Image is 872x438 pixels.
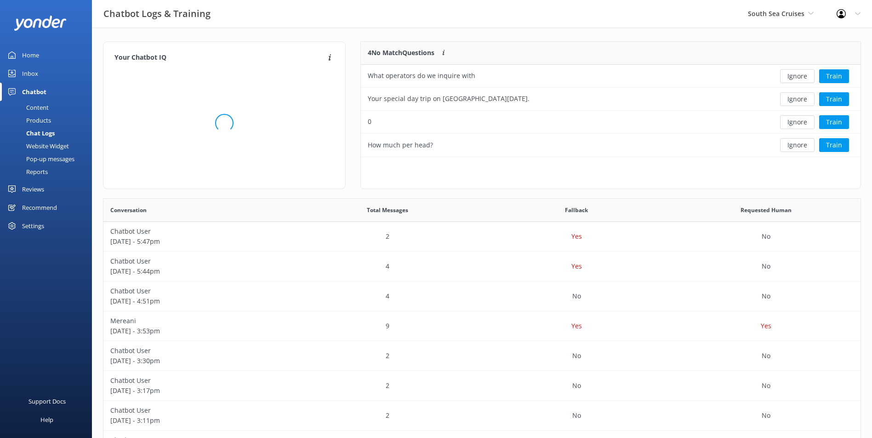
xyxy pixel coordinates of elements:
span: Requested Human [741,206,792,214]
div: row [103,341,861,371]
div: row [103,401,861,431]
p: Chatbot User [110,226,286,236]
p: 2 [386,381,389,391]
div: row [361,134,861,157]
p: [DATE] - 3:53pm [110,326,286,336]
div: row [361,65,861,88]
div: Home [22,46,39,64]
div: Products [6,114,51,127]
p: [DATE] - 3:11pm [110,416,286,426]
p: No [572,351,581,361]
p: Chatbot User [110,286,286,296]
div: row [103,281,861,311]
div: Chat Logs [6,127,55,140]
div: Reviews [22,180,44,198]
div: How much per head? [368,140,433,150]
p: Mereani [110,316,286,326]
button: Train [819,138,849,152]
p: Chatbot User [110,346,286,356]
p: 4 [386,291,389,301]
div: Settings [22,217,44,235]
div: Recommend [22,198,57,217]
div: row [103,371,861,401]
div: Chatbot [22,83,46,101]
p: Chatbot User [110,256,286,266]
p: No [762,261,770,271]
a: Pop-up messages [6,152,92,165]
a: Chat Logs [6,127,92,140]
p: Yes [571,321,582,331]
a: Reports [6,165,92,178]
a: Content [6,101,92,114]
div: row [103,311,861,341]
button: Train [819,115,849,129]
span: Conversation [110,206,147,214]
span: South Sea Cruises [748,9,804,18]
a: Website Widget [6,140,92,152]
a: Products [6,114,92,127]
h3: Chatbot Logs & Training [103,6,211,21]
p: 2 [386,231,389,241]
div: Website Widget [6,140,69,152]
div: Inbox [22,64,38,83]
h4: Your Chatbot IQ [114,53,325,63]
p: 9 [386,321,389,331]
div: row [103,252,861,281]
div: row [361,88,861,111]
p: [DATE] - 5:47pm [110,236,286,247]
div: What operators do we inquire with [368,71,475,81]
div: row [103,222,861,252]
div: Help [40,410,53,429]
p: No [762,381,770,391]
p: No [572,410,581,421]
p: Yes [571,231,582,241]
div: grid [361,65,861,157]
p: Chatbot User [110,376,286,386]
button: Ignore [780,69,815,83]
p: No [572,381,581,391]
p: Yes [761,321,771,331]
p: Chatbot User [110,405,286,416]
p: No [762,410,770,421]
div: 0 [368,117,371,127]
div: Content [6,101,49,114]
button: Ignore [780,115,815,129]
button: Train [819,92,849,106]
p: 4 [386,261,389,271]
button: Ignore [780,92,815,106]
p: Yes [571,261,582,271]
img: yonder-white-logo.png [14,16,67,31]
div: row [361,111,861,134]
div: Reports [6,165,48,178]
p: [DATE] - 3:17pm [110,386,286,396]
p: No [762,231,770,241]
div: Pop-up messages [6,152,74,165]
span: Fallback [565,206,588,214]
div: Your special day trip on [GEOGRAPHIC_DATA][DATE]. [368,94,530,104]
p: No [762,351,770,361]
span: Total Messages [367,206,408,214]
p: No [572,291,581,301]
button: Train [819,69,849,83]
p: 4 No Match Questions [368,48,434,58]
p: [DATE] - 5:44pm [110,266,286,276]
p: 2 [386,410,389,421]
button: Ignore [780,138,815,152]
p: [DATE] - 4:51pm [110,296,286,306]
div: Support Docs [28,392,66,410]
p: 2 [386,351,389,361]
p: No [762,291,770,301]
p: [DATE] - 3:30pm [110,356,286,366]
